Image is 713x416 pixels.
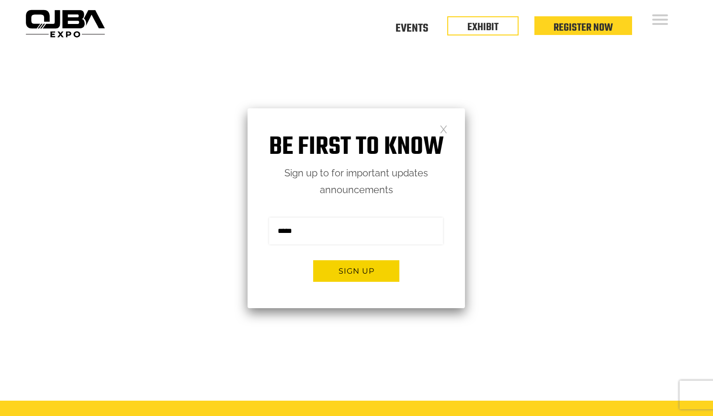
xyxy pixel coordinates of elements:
p: Sign up to for important updates announcements [248,165,465,198]
a: EXHIBIT [467,19,498,35]
button: Sign up [313,260,399,282]
a: Register Now [554,20,613,36]
h1: Be first to know [248,132,465,162]
a: Close [440,125,448,133]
